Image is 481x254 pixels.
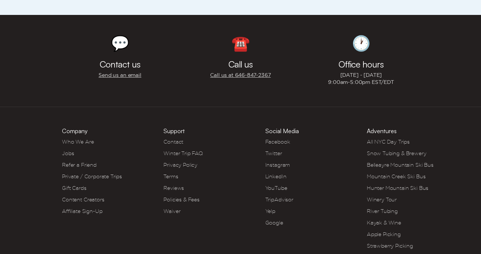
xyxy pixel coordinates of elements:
a: Gift Cards [62,185,86,191]
a: Google [265,220,283,226]
h3: Call us [228,60,253,69]
div: 🕐 [352,36,371,51]
a: Terms [163,173,178,179]
h3: Adventures [367,128,397,134]
a: Winter Trip FAQ [163,150,203,156]
a: Hunter Mountain Ski Bus [367,185,428,191]
div: ☎️ [231,36,250,51]
a: Instagram [265,162,290,168]
a: Call us at 646‍-847‍-2367 [210,72,271,79]
a: Private / Corporate Trips [62,173,122,179]
p: [DATE] - [DATE] 9:00am-5:00pm EST/EDT [328,72,394,86]
a: Affiliate Sign-Up [62,208,102,214]
div: 💬 [111,36,129,51]
a: Strawberry Picking [367,243,413,249]
a: Yelp [265,208,275,214]
a: Refer a Friend [62,162,97,168]
a: River Tubing [367,208,398,214]
h3: Company [62,128,88,134]
a: Contact [163,139,183,145]
a: LinkedIn [265,173,287,179]
a: Reviews [163,185,184,191]
a: Facebook [265,139,290,145]
h3: Contact us [100,60,141,69]
a: Content Creators [62,197,104,203]
a: Waiver [163,208,180,214]
a: Privacy Policy [163,162,197,168]
a: Belleayre Mountain Ski Bus [367,162,434,168]
a: Mountain Creek Ski Bus [367,173,425,179]
h3: Social Media [265,128,299,134]
a: TripAdvisor [265,197,293,203]
a: Send us an email [99,72,141,79]
a: Kayak & Wine [367,220,401,226]
a: Jobs [62,150,74,156]
a: Apple Picking [367,231,401,237]
a: All NYC Day Trips [367,139,410,145]
a: Snow Tubing & Brewery [367,150,427,156]
h3: Office hours [338,60,384,69]
a: Policies & Fees [163,197,200,203]
a: YouTube [265,185,287,191]
a: Who We Are [62,139,94,145]
a: Twitter [265,150,282,156]
a: Winery Tour [367,197,397,203]
h3: Support [163,128,185,134]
